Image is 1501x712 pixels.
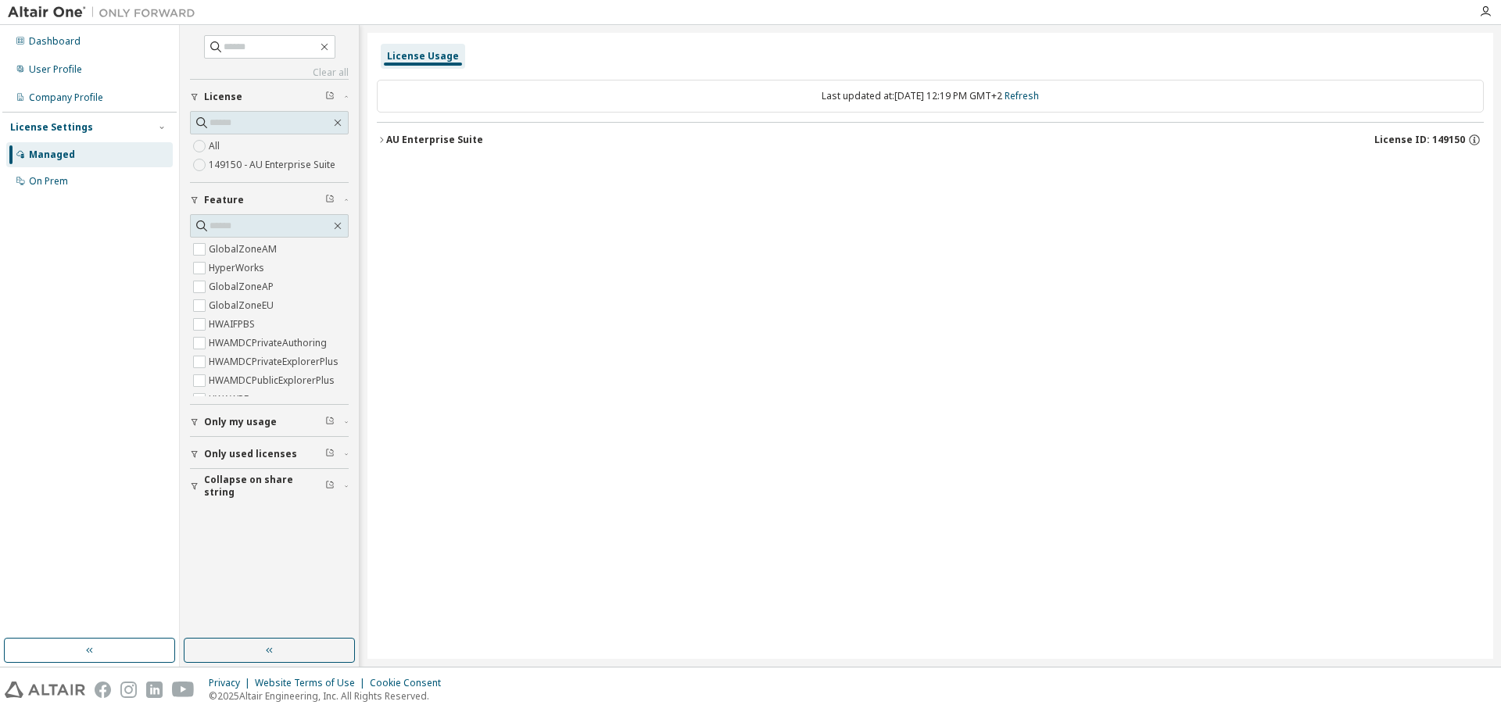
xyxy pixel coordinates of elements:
[120,682,137,698] img: instagram.svg
[377,123,1484,157] button: AU Enterprise SuiteLicense ID: 149150
[370,677,450,689] div: Cookie Consent
[204,474,325,499] span: Collapse on share string
[209,352,342,371] label: HWAMDCPrivateExplorerPlus
[386,134,483,146] div: AU Enterprise Suite
[209,259,267,277] label: HyperWorks
[190,183,349,217] button: Feature
[209,296,277,315] label: GlobalZoneEU
[209,277,277,296] label: GlobalZoneAP
[209,137,223,156] label: All
[29,175,68,188] div: On Prem
[209,677,255,689] div: Privacy
[172,682,195,698] img: youtube.svg
[209,390,252,409] label: HWAWPF
[190,469,349,503] button: Collapse on share string
[325,91,335,103] span: Clear filter
[190,66,349,79] a: Clear all
[1005,89,1039,102] a: Refresh
[209,156,339,174] label: 149150 - AU Enterprise Suite
[325,448,335,460] span: Clear filter
[146,682,163,698] img: linkedin.svg
[209,334,330,352] label: HWAMDCPrivateAuthoring
[190,405,349,439] button: Only my usage
[325,194,335,206] span: Clear filter
[5,682,85,698] img: altair_logo.svg
[8,5,203,20] img: Altair One
[190,80,349,114] button: License
[10,121,93,134] div: License Settings
[209,371,338,390] label: HWAMDCPublicExplorerPlus
[209,315,258,334] label: HWAIFPBS
[204,416,277,428] span: Only my usage
[325,416,335,428] span: Clear filter
[29,148,75,161] div: Managed
[1374,134,1465,146] span: License ID: 149150
[204,194,244,206] span: Feature
[377,80,1484,113] div: Last updated at: [DATE] 12:19 PM GMT+2
[190,437,349,471] button: Only used licenses
[29,35,81,48] div: Dashboard
[209,689,450,703] p: © 2025 Altair Engineering, Inc. All Rights Reserved.
[209,240,280,259] label: GlobalZoneAM
[204,448,297,460] span: Only used licenses
[29,63,82,76] div: User Profile
[387,50,459,63] div: License Usage
[95,682,111,698] img: facebook.svg
[29,91,103,104] div: Company Profile
[255,677,370,689] div: Website Terms of Use
[204,91,242,103] span: License
[325,480,335,492] span: Clear filter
